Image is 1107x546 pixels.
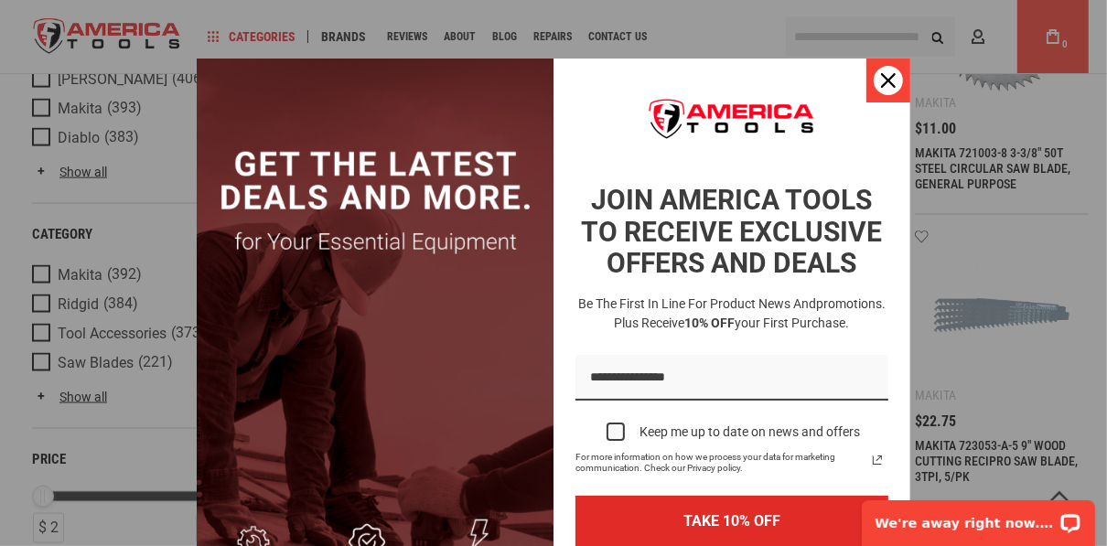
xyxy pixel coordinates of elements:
[615,296,887,330] span: promotions. Plus receive your first purchase.
[575,496,888,546] button: TAKE 10% OFF
[639,424,860,440] div: Keep me up to date on news and offers
[575,355,888,401] input: Email field
[572,294,892,333] h3: Be the first in line for product news and
[866,449,888,471] svg: link icon
[575,452,866,474] span: For more information on how we process your data for marketing communication. Check our Privacy p...
[850,488,1107,546] iframe: LiveChat chat widget
[881,73,896,88] svg: close icon
[866,449,888,471] a: Read our Privacy Policy
[685,316,736,330] strong: 10% OFF
[582,184,883,279] strong: JOIN AMERICA TOOLS TO RECEIVE EXCLUSIVE OFFERS AND DEALS
[866,59,910,102] button: Close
